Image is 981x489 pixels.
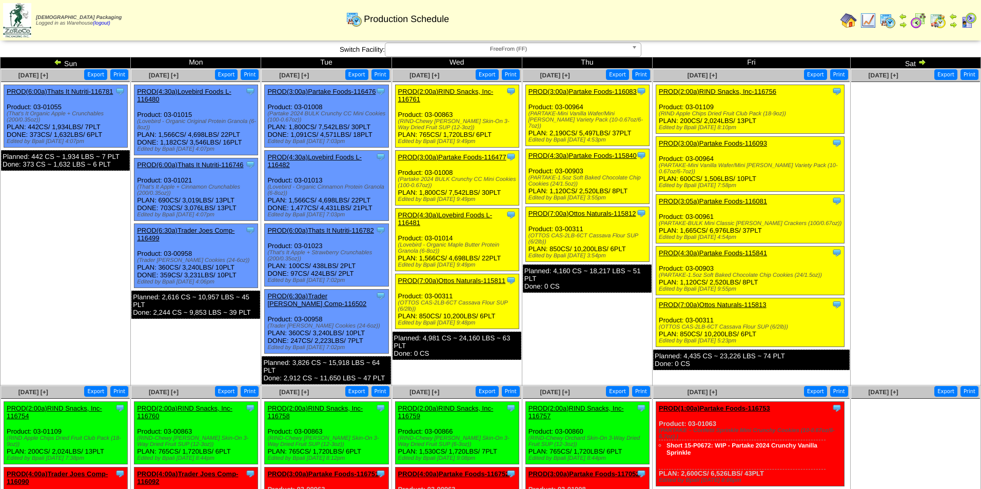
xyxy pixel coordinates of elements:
[476,386,499,397] button: Export
[659,286,844,292] div: Edited by Bpali [DATE] 9:55pm
[267,153,362,169] a: PROD(4:30a)Lovebird Foods L-116482
[398,455,519,461] div: Edited by Bpali [DATE] 9:08pm
[115,403,125,413] img: Tooltip
[606,69,629,80] button: Export
[666,442,817,456] a: Short 15-P0672: WIP - Partake 2024 Crunchy Vanilla Sprinkle
[134,158,258,221] div: Product: 03-01021 PLAN: 690CS / 3,019LBS / 13PLT DONE: 703CS / 3,076LBS / 13PLT
[137,257,258,263] div: (Trader [PERSON_NAME] Cookies (24-6oz))
[7,404,102,420] a: PROD(2:00a)RIND Snacks, Inc-116754
[659,324,844,330] div: (OTTOS CAS-2LB-6CT Cassava Flour SUP (6/2lb))
[395,85,519,148] div: Product: 03-00863 PLAN: 765CS / 1,720LBS / 6PLT
[395,402,519,464] div: Product: 03-00866 PLAN: 1,530CS / 1,720LBS / 7PLT
[267,292,366,308] a: PROD(6:30a)Trader [PERSON_NAME] Comp-116502
[265,402,388,464] div: Product: 03-00863 PLAN: 765CS / 1,720LBS / 6PLT
[918,58,926,66] img: arrowright.gif
[93,21,110,26] a: (logout)
[632,69,650,80] button: Print
[267,404,363,420] a: PROD(2:00a)RIND Snacks, Inc-116758
[7,470,108,485] a: PROD(4:00a)Trader Joes Comp-116090
[267,88,376,95] a: PROD(3:00a)Partake Foods-116476
[636,86,646,96] img: Tooltip
[137,212,258,218] div: Edited by Bpali [DATE] 4:07pm
[376,225,386,235] img: Tooltip
[395,151,519,206] div: Product: 03-01008 PLAN: 1,800CS / 7,542LBS / 30PLT
[131,291,260,319] div: Planned: 2,616 CS ~ 10,957 LBS ~ 45 PLT Done: 2,244 CS ~ 9,853 LBS ~ 39 PLT
[869,72,898,79] a: [DATE] [+]
[1,57,131,69] td: Sun
[267,111,388,123] div: (Partake 2024 BULK Crunchy CC Mini Cookies (100-0.67oz))
[110,386,128,397] button: Print
[398,211,493,227] a: PROD(4:30a)Lovebird Foods L-116481
[376,291,386,301] img: Tooltip
[4,402,128,464] div: Product: 03-01109 PLAN: 200CS / 2,024LBS / 13PLT
[659,220,844,227] div: (PARTAKE-BULK Mini Classic [PERSON_NAME] Crackers (100/0.67oz))
[659,162,844,175] div: (PARTAKE-Mini Vanilla Wafer/Mini [PERSON_NAME] Variety Pack (10-0.67oz/6-7oz))
[36,15,122,21] span: [DEMOGRAPHIC_DATA] Packaging
[528,195,649,201] div: Edited by Bpali [DATE] 3:55pm
[261,57,391,69] td: Tue
[18,389,48,396] span: [DATE] [+]
[36,15,122,26] span: Logged in as Warehouse
[7,455,127,461] div: Edited by Bpali [DATE] 7:38pm
[137,118,258,131] div: (Lovebird - Organic Original Protein Granola (6-8oz))
[364,14,449,25] span: Production Schedule
[267,184,388,196] div: (Lovebird - Organic Cinnamon Protein Granola (6-8oz))
[659,477,844,483] div: Edited by Bpali [DATE] 8:06pm
[398,196,519,202] div: Edited by Bpali [DATE] 9:49pm
[398,262,519,268] div: Edited by Bpali [DATE] 9:49pm
[659,111,844,117] div: (RIND Apple Chips Dried Fruit Club Pack (18-9oz))
[636,403,646,413] img: Tooltip
[525,207,649,262] div: Product: 03-00311 PLAN: 850CS / 10,200LBS / 6PLT
[389,43,627,55] span: FreeFrom (FF)
[115,86,125,96] img: Tooltip
[656,85,845,134] div: Product: 03-01109 PLAN: 200CS / 2,024LBS / 13PLT
[267,470,379,478] a: PROD(3:00a)Partake Foods-116751
[659,88,776,95] a: PROD(2:00a)RIND Snacks, Inc-116756
[659,249,767,257] a: PROD(4:30a)Partake Foods-115841
[137,435,258,447] div: (RIND-Chewy [PERSON_NAME] Skin-On 3-Way Dried Fruit SUP (12-3oz))
[262,356,390,384] div: Planned: 3,826 CS ~ 15,918 LBS ~ 64 PLT Done: 2,912 CS ~ 11,650 LBS ~ 47 PLT
[245,225,256,235] img: Tooltip
[659,234,844,240] div: Edited by Bpali [DATE] 4:54pm
[267,277,388,283] div: Edited by Bpali [DATE] 7:02pm
[7,138,127,145] div: Edited by Bpali [DATE] 4:07pm
[528,455,649,461] div: Edited by Bpali [DATE] 8:44pm
[398,176,519,189] div: (Partake 2024 BULK Crunchy CC Mini Cookies (100-0.67oz))
[346,11,362,27] img: calendarprod.gif
[506,210,516,220] img: Tooltip
[267,138,388,145] div: Edited by Bpali [DATE] 7:03pm
[54,58,62,66] img: arrowleft.gif
[137,470,238,485] a: PROD(4:00a)Trader Joes Comp-116092
[137,404,232,420] a: PROD(2:00a)RIND Snacks, Inc-116760
[540,72,570,79] a: [DATE] [+]
[267,323,388,329] div: (Trader [PERSON_NAME] Cookies (24-6oz))
[371,386,389,397] button: Print
[850,57,980,69] td: Sat
[245,159,256,170] img: Tooltip
[832,196,842,206] img: Tooltip
[522,57,652,69] td: Thu
[265,85,388,148] div: Product: 03-01008 PLAN: 1,800CS / 7,542LBS / 30PLT DONE: 1,091CS / 4,571LBS / 18PLT
[371,69,389,80] button: Print
[376,152,386,162] img: Tooltip
[4,85,128,148] div: Product: 03-01055 PLAN: 442CS / 1,934LBS / 7PLT DONE: 373CS / 1,632LBS / 6PLT
[398,118,519,131] div: (RIND-Chewy [PERSON_NAME] Skin-On 3-Way Dried Fruit SUP (12-3oz))
[395,209,519,271] div: Product: 03-01014 PLAN: 1,566CS / 4,698LBS / 22PLT
[960,386,978,397] button: Print
[525,149,649,204] div: Product: 03-00903 PLAN: 1,120CS / 2,520LBS / 8PLT
[960,12,977,29] img: calendarcustomer.gif
[528,152,637,159] a: PROD(4:30a)Partake Foods-115840
[659,182,844,189] div: Edited by Bpali [DATE] 7:58pm
[502,69,520,80] button: Print
[502,386,520,397] button: Print
[391,57,522,69] td: Wed
[137,455,258,461] div: Edited by Bpali [DATE] 8:44pm
[115,468,125,479] img: Tooltip
[110,69,128,80] button: Print
[528,88,637,95] a: PROD(3:00a)Partake Foods-116083
[267,212,388,218] div: Edited by Bpali [DATE] 7:03pm
[398,277,506,284] a: PROD(7:00a)Ottos Naturals-115811
[636,208,646,218] img: Tooltip
[528,435,649,447] div: (RIND-Chewy Orchard Skin-On 3-Way Dried Fruit SUP (12-3oz))
[659,427,844,440] div: (PARTAKE – Confetti Sprinkle Mini Crunchy Cookies (10-0.67oz/6-6.7oz) )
